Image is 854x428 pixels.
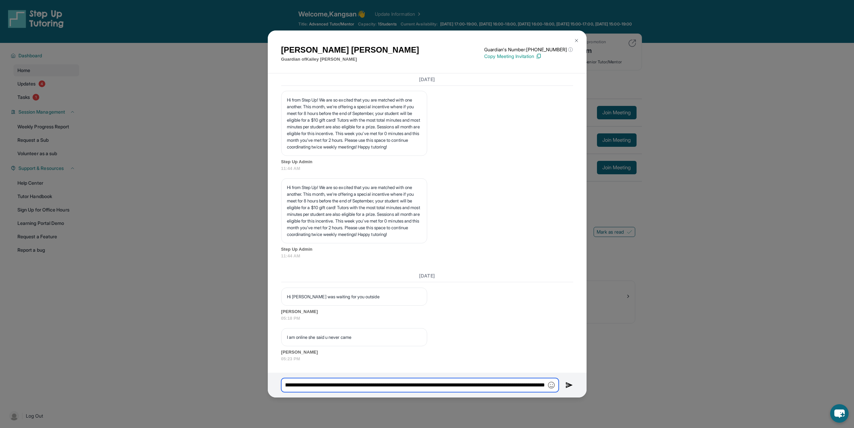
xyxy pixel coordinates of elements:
span: 11:44 AM [281,165,573,172]
p: Hi from Step Up! We are so excited that you are matched with one another. This month, we’re offer... [287,97,421,150]
img: Copy Icon [536,53,542,59]
img: Emoji [548,382,555,388]
span: 05:23 PM [281,356,573,362]
span: 05:18 PM [281,315,573,322]
h3: [DATE] [281,272,573,279]
span: 11:44 AM [281,253,573,259]
img: Close Icon [574,38,579,43]
p: Copy Meeting Invitation [484,53,573,60]
p: Guardian of Kailey [PERSON_NAME] [281,56,419,63]
button: chat-button [830,404,849,423]
span: Step Up Admin [281,159,573,165]
h1: [PERSON_NAME] [PERSON_NAME] [281,44,419,56]
img: Send icon [565,381,573,389]
span: ⓘ [568,46,573,53]
h3: [DATE] [281,76,573,83]
span: Step Up Admin [281,246,573,253]
p: I am online she said u never came [287,334,421,341]
span: [PERSON_NAME] [281,349,573,356]
p: Hi [PERSON_NAME] was waiting for you outside [287,293,421,300]
span: [PERSON_NAME] [281,308,573,315]
p: Hi from Step Up! We are so excited that you are matched with one another. This month, we’re offer... [287,184,421,238]
p: Guardian's Number: [PHONE_NUMBER] [484,46,573,53]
